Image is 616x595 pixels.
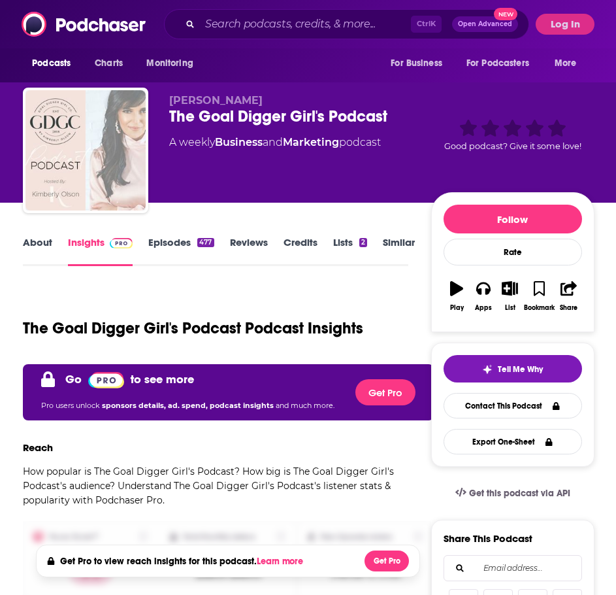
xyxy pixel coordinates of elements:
a: Reviews [230,236,268,266]
div: List [505,304,515,312]
span: Monitoring [146,54,193,73]
button: Log In [536,14,594,35]
a: Charts [86,51,131,76]
div: A weekly podcast [169,135,381,150]
div: Rate [444,239,582,265]
input: Email address... [455,556,571,581]
span: Podcasts [32,54,71,73]
a: Business [215,136,263,148]
div: 2 [359,238,367,247]
span: For Podcasters [466,54,529,73]
span: New [494,8,517,20]
div: Apps [475,304,492,312]
a: Marketing [283,136,339,148]
h4: Get Pro to view reach insights for this podcast. [60,556,306,567]
div: Search followers [444,555,582,581]
div: Share [560,304,577,312]
div: Search podcasts, credits, & more... [164,9,529,39]
span: Open Advanced [458,21,512,27]
button: open menu [458,51,548,76]
a: Get this podcast via API [445,477,581,509]
img: Podchaser Pro [110,238,133,248]
button: Learn more [257,556,306,567]
button: Follow [444,205,582,233]
button: Get Pro [365,551,409,571]
a: Contact This Podcast [444,393,582,418]
button: List [496,273,523,320]
button: open menu [23,51,88,76]
img: Podchaser Pro [88,372,124,388]
div: 477 [197,238,214,247]
input: Search podcasts, credits, & more... [200,14,411,35]
button: tell me why sparkleTell Me Why [444,355,582,382]
h3: Reach [23,441,53,454]
img: tell me why sparkle [482,364,493,375]
span: More [555,54,577,73]
button: open menu [545,51,593,76]
p: Pro users unlock and much more. [41,396,334,415]
a: Episodes477 [148,236,214,266]
a: Pro website [88,369,124,389]
p: Go [65,372,82,386]
img: The Goal Digger Girl's Podcast [25,90,146,211]
a: Similar [383,236,415,266]
button: open menu [381,51,459,76]
a: About [23,236,52,266]
span: Charts [95,54,123,73]
p: How popular is The Goal Digger Girl's Podcast? How big is The Goal Digger Girl's Podcast's audien... [23,464,434,507]
img: Podchaser - Follow, Share and Rate Podcasts [22,12,147,37]
button: Get Pro [355,379,415,405]
button: Open AdvancedNew [452,16,518,32]
button: Export One-Sheet [444,429,582,454]
button: open menu [137,51,210,76]
div: Bookmark [524,304,555,312]
button: Apps [470,273,496,320]
span: Get this podcast via API [469,488,570,499]
a: Lists2 [333,236,367,266]
p: to see more [131,372,194,386]
a: InsightsPodchaser Pro [68,236,133,266]
button: Play [444,273,470,320]
h1: The Goal Digger Girl's Podcast Podcast Insights [23,318,363,338]
h3: Share This Podcast [444,532,532,545]
span: Ctrl K [411,16,442,33]
a: Credits [284,236,317,266]
button: Bookmark [523,273,555,320]
span: sponsors details, ad. spend, podcast insights [102,401,276,410]
div: Play [450,304,464,312]
span: Tell Me Why [498,364,543,375]
span: [PERSON_NAME] [169,94,263,107]
span: For Business [391,54,442,73]
span: and [263,136,283,148]
button: Share [555,273,582,320]
div: Good podcast? Give it some love! [431,94,594,175]
span: Good podcast? Give it some love! [444,141,581,151]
